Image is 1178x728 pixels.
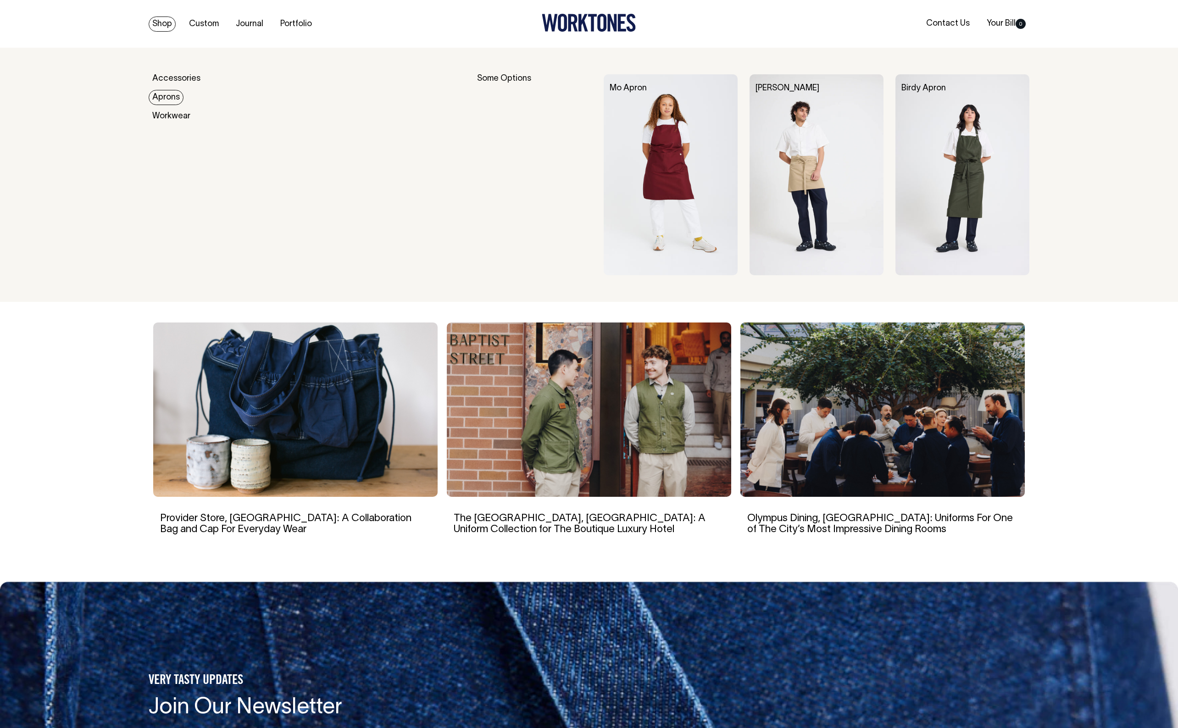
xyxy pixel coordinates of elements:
[454,514,706,534] a: The [GEOGRAPHIC_DATA], [GEOGRAPHIC_DATA]: A Uniform Collection for The Boutique Luxury Hotel
[895,74,1029,275] img: Birdy Apron
[149,673,413,689] h5: VERY TASTY UPDATES
[750,74,883,275] img: Bobby Apron
[983,16,1029,31] a: Your Bill0
[740,322,1025,497] img: Olympus Dining, Sydney: Uniforms For One of The City’s Most Impressive Dining Rooms
[604,74,738,275] img: Mo Apron
[149,90,183,105] a: Aprons
[153,322,438,497] img: Provider Store, Sydney: A Collaboration Bag and Cap For Everyday Wear
[922,16,973,31] a: Contact Us
[149,696,413,720] h4: Join Our Newsletter
[160,514,411,534] a: Provider Store, [GEOGRAPHIC_DATA]: A Collaboration Bag and Cap For Everyday Wear
[1016,19,1026,29] span: 0
[149,109,194,124] a: Workwear
[149,71,204,86] a: Accessories
[185,17,222,32] a: Custom
[447,322,731,497] img: The EVE Hotel, Sydney: A Uniform Collection for The Boutique Luxury Hotel
[149,17,176,32] a: Shop
[901,84,946,92] a: Birdy Apron
[232,17,267,32] a: Journal
[277,17,316,32] a: Portfolio
[756,84,819,92] a: [PERSON_NAME]
[610,84,647,92] a: Mo Apron
[477,74,592,275] div: Some Options
[747,514,1013,534] a: Olympus Dining, [GEOGRAPHIC_DATA]: Uniforms For One of The City’s Most Impressive Dining Rooms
